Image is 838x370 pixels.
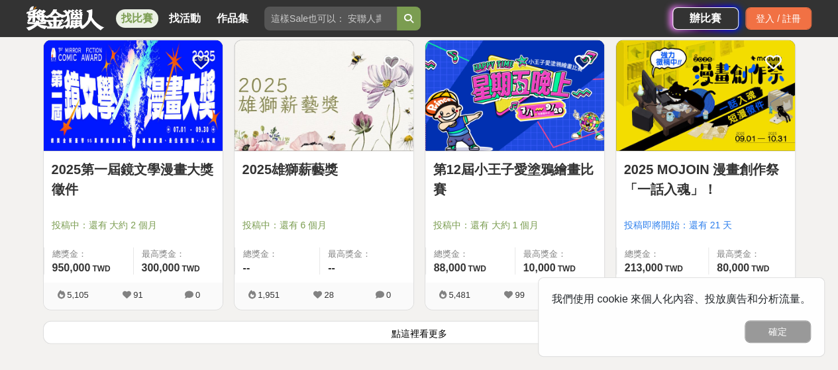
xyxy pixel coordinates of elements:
[717,248,787,261] span: 最高獎金：
[523,262,556,273] span: 10,000
[44,40,223,151] img: Cover Image
[142,248,215,261] span: 最高獎金：
[552,293,811,304] span: 我們使用 cookie 來個人化內容、投放廣告和分析流量。
[557,264,575,273] span: TWD
[133,290,142,300] span: 91
[142,262,180,273] span: 300,000
[664,264,682,273] span: TWD
[625,248,700,261] span: 總獎金：
[425,40,604,151] img: Cover Image
[616,40,795,152] a: Cover Image
[425,40,604,152] a: Cover Image
[523,248,596,261] span: 最高獎金：
[468,264,486,273] span: TWD
[243,262,250,273] span: --
[672,7,739,30] a: 辦比賽
[624,160,787,199] a: 2025 MOJOIN 漫畫創作祭「一話入魂」！
[211,9,254,28] a: 作品集
[52,160,215,199] a: 2025第一屆鏡文學漫畫大獎徵件
[745,320,811,343] button: 確定
[67,290,89,300] span: 5,105
[195,290,200,300] span: 0
[745,7,812,30] div: 登入 / 註冊
[242,160,405,179] a: 2025雄獅薪藝獎
[258,290,280,300] span: 1,951
[52,248,125,261] span: 總獎金：
[43,321,796,344] button: 點這裡看更多
[624,218,787,232] span: 投稿即將開始：還有 21 天
[243,248,312,261] span: 總獎金：
[616,40,795,151] img: Cover Image
[328,262,335,273] span: --
[44,40,223,152] a: Cover Image
[52,262,91,273] span: 950,000
[235,40,413,151] img: Cover Image
[242,218,405,232] span: 投稿中：還有 6 個月
[751,264,769,273] span: TWD
[434,262,466,273] span: 88,000
[386,290,391,300] span: 0
[448,290,470,300] span: 5,481
[52,218,215,232] span: 投稿中：還有 大約 2 個月
[92,264,110,273] span: TWD
[515,290,524,300] span: 99
[235,40,413,152] a: Cover Image
[433,160,596,199] a: 第12屆小王子愛塗鴉繪畫比賽
[116,9,158,28] a: 找比賽
[164,9,206,28] a: 找活動
[625,262,663,273] span: 213,000
[328,248,405,261] span: 最高獎金：
[182,264,199,273] span: TWD
[433,218,596,232] span: 投稿中：還有 大約 1 個月
[434,248,507,261] span: 總獎金：
[324,290,333,300] span: 28
[264,7,397,30] input: 這樣Sale也可以： 安聯人壽創意銷售法募集
[717,262,749,273] span: 80,000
